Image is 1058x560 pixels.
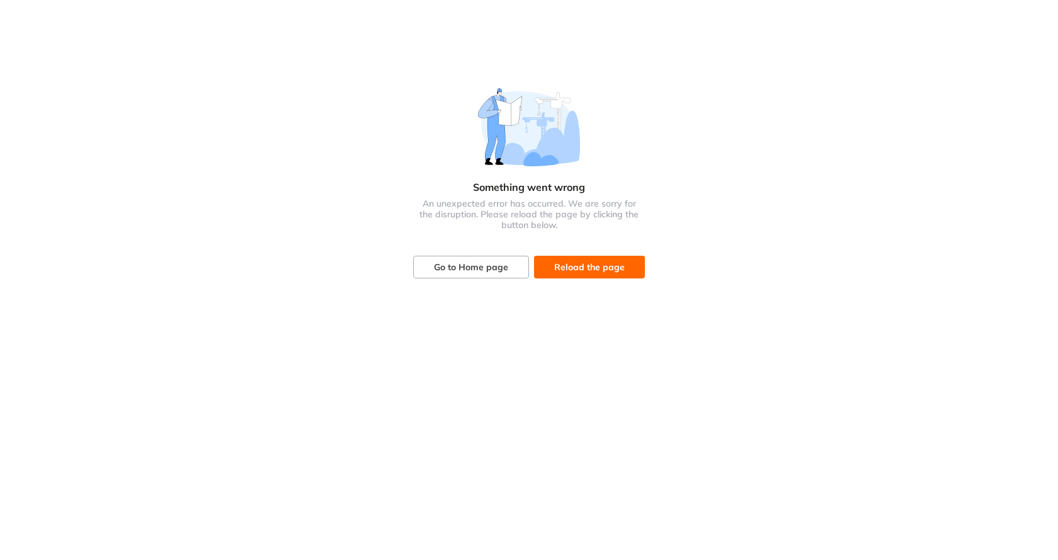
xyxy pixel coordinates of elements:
span: An unexpected error has occurred. We are sorry for the disruption. Please reload the page by clic... [419,198,639,230]
button: Reload the page [534,256,645,278]
span: Something went wrong [473,181,585,193]
span: Go to Home page [434,260,508,274]
button: Go to Home page [413,256,529,278]
span: Reload the page [554,260,625,274]
img: Error image [478,88,580,166]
